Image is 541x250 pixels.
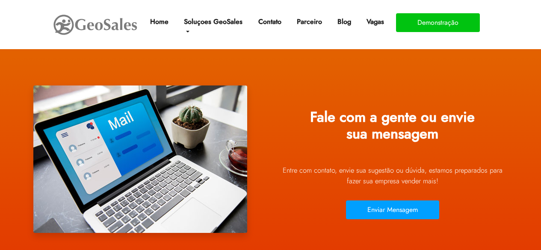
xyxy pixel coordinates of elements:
[255,13,285,30] a: Contato
[53,13,138,37] img: GeoSales
[363,13,387,30] a: Vagas
[277,103,508,156] h1: Fale com a gente ou envie sua mensagem
[293,13,325,30] a: Parceiro
[396,13,480,32] button: Demonstração
[180,13,246,41] a: Soluçoes GeoSales
[277,165,508,186] p: Entre com contato, envie sua sugestão ou dúvida, estamos preparados para fazer sua empresa vender...
[334,13,355,30] a: Blog
[346,200,439,219] button: Enviar Mensagem
[33,85,247,233] img: Enviar email
[147,13,172,30] a: Home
